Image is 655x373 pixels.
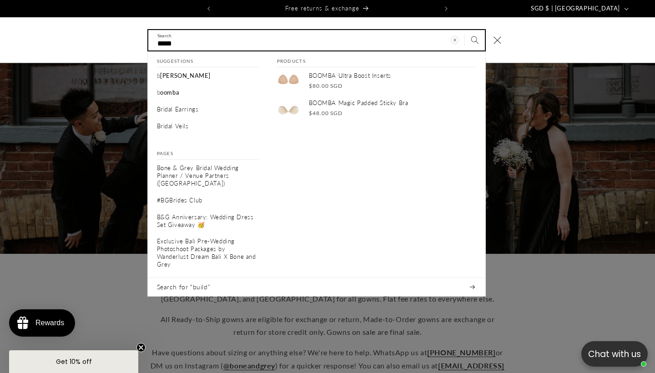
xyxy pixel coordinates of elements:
[148,209,268,233] a: B&G Anniversary: Wedding Dress Set Giveaway 🥳
[309,82,343,90] span: $80.00 SGD
[445,30,465,50] button: Clear search term
[309,72,476,80] p: BOOMBA Ultra Boost Inserts
[488,30,508,50] button: Close
[148,67,268,84] a: bella
[35,319,64,327] div: Rewards
[581,341,648,367] button: Open chatbox
[157,51,259,68] h2: Suggestions
[157,89,180,96] p: boomba
[56,357,92,366] span: Get 10% off
[9,350,138,373] div: Get 10% offClose teaser
[285,5,359,12] span: Free returns & exchange
[157,144,259,160] h2: Pages
[157,89,161,96] mark: b
[277,99,300,122] img: BOOMBA Magic Padded Sticky Bra | Bone & Grey Bridal | Wedding Bra Accessories Padded Adhesive Ins...
[277,72,300,87] img: BOOMBA Ultra Boost Inserts | Bone & Grey Bridal | Padded Adhesive Inserts for Bridal Gowns Weddin...
[531,4,620,13] span: SGD $ | [GEOGRAPHIC_DATA]
[465,30,485,50] button: Search
[157,72,211,80] p: bella
[581,348,648,361] p: Chat with us
[148,101,268,118] a: Bridal Earrings
[157,72,161,79] mark: b
[148,118,268,135] a: Bridal Veils
[148,233,268,273] a: Exclusive Bali Pre-Wedding Photoshoot Packages by Wanderlust Dream Bali X Bone and Grey
[160,72,211,79] span: [PERSON_NAME]
[309,109,343,117] span: $48.00 SGD
[277,51,476,68] h2: Products
[148,192,268,209] a: #BGBrides Club
[268,95,485,126] a: BOOMBA Magic Padded Sticky Bra $48.00 SGD
[136,343,146,352] button: Close teaser
[268,67,485,95] a: BOOMBA Ultra Boost Inserts $80.00 SGD
[157,122,189,130] p: Bridal Veils
[157,164,259,187] p: Bone & Grey Bridal Wedding Planner / Venue Partners ([GEOGRAPHIC_DATA])
[157,197,202,204] p: #BGBrides Club
[157,213,259,229] p: B&G Anniversary: Wedding Dress Set Giveaway 🥳
[148,84,268,101] a: boomba
[157,237,259,268] p: Exclusive Bali Pre-Wedding Photoshoot Packages by Wanderlust Dream Bali X Bone and Grey
[309,99,476,107] p: BOOMBA Magic Padded Sticky Bra
[148,160,268,192] a: Bone & Grey Bridal Wedding Planner / Venue Partners ([GEOGRAPHIC_DATA])
[160,89,179,96] span: oomba
[157,282,211,292] span: Search for “build”
[157,106,199,113] p: Bridal Earrings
